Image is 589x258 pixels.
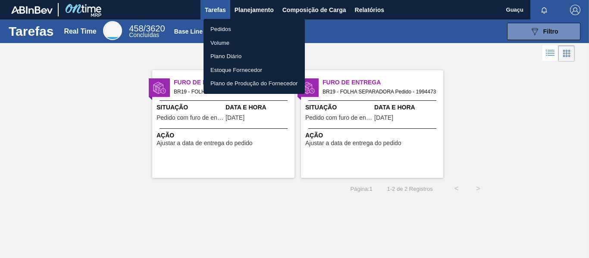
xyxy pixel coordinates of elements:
[204,77,305,90] a: Plano de Produção do Fornecedor
[204,50,305,63] a: Plano Diário
[204,36,305,50] a: Volume
[204,22,305,36] a: Pedidos
[204,63,305,77] a: Estoque Fornecedor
